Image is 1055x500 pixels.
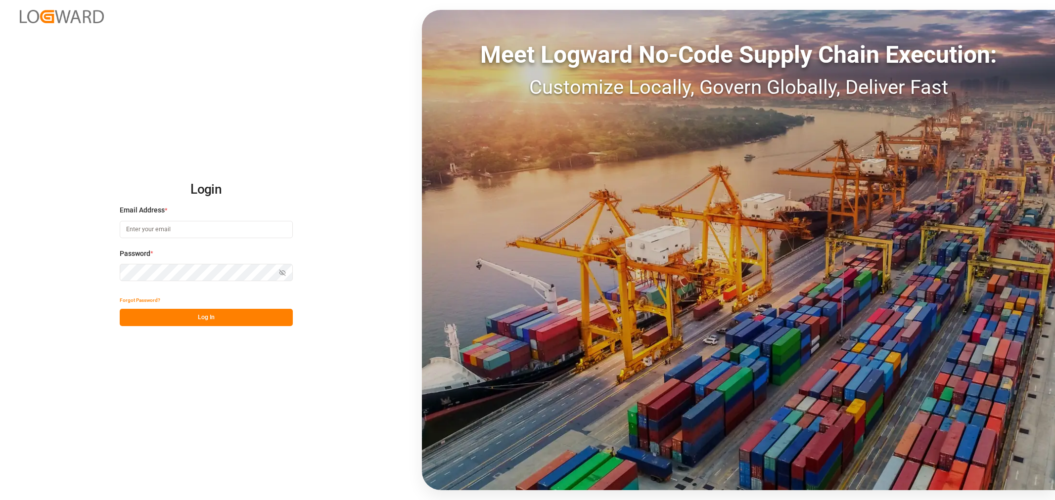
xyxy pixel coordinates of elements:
[120,249,150,259] span: Password
[422,73,1055,102] div: Customize Locally, Govern Globally, Deliver Fast
[120,174,293,206] h2: Login
[120,292,160,309] button: Forgot Password?
[120,309,293,326] button: Log In
[20,10,104,23] img: Logward_new_orange.png
[120,205,165,215] span: Email Address
[422,37,1055,73] div: Meet Logward No-Code Supply Chain Execution:
[120,221,293,238] input: Enter your email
